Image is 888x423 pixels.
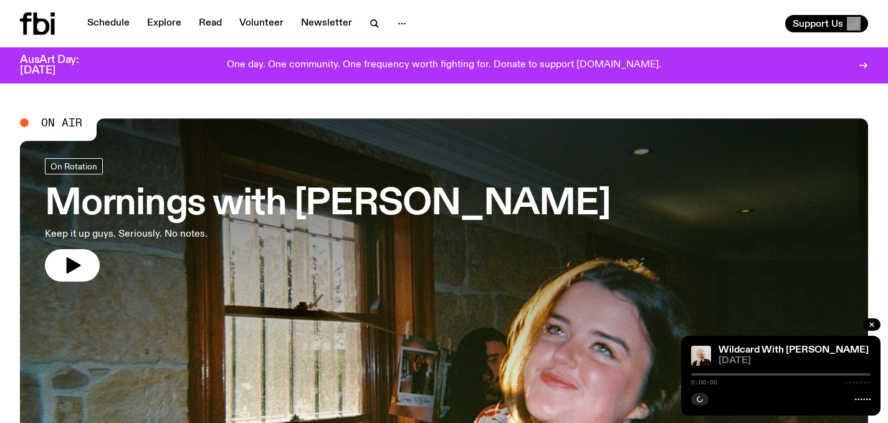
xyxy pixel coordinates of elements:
span: 0:00:00 [691,379,717,386]
span: [DATE] [719,356,871,366]
img: Stuart is smiling charmingly, wearing a black t-shirt against a stark white background. [691,346,711,366]
span: -:--:-- [844,379,871,386]
a: Newsletter [294,15,360,32]
span: On Air [41,117,82,128]
span: Support Us [793,18,843,29]
h3: AusArt Day: [DATE] [20,55,100,76]
a: On Rotation [45,158,103,174]
a: Mornings with [PERSON_NAME]Keep it up guys. Seriously. No notes. [45,158,611,282]
button: Support Us [785,15,868,32]
p: Keep it up guys. Seriously. No notes. [45,227,364,242]
a: Schedule [80,15,137,32]
p: One day. One community. One frequency worth fighting for. Donate to support [DOMAIN_NAME]. [227,60,661,71]
a: Read [191,15,229,32]
a: Wildcard With [PERSON_NAME] [719,345,869,355]
a: Explore [140,15,189,32]
a: Volunteer [232,15,291,32]
span: On Rotation [50,161,97,171]
h3: Mornings with [PERSON_NAME] [45,187,611,222]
